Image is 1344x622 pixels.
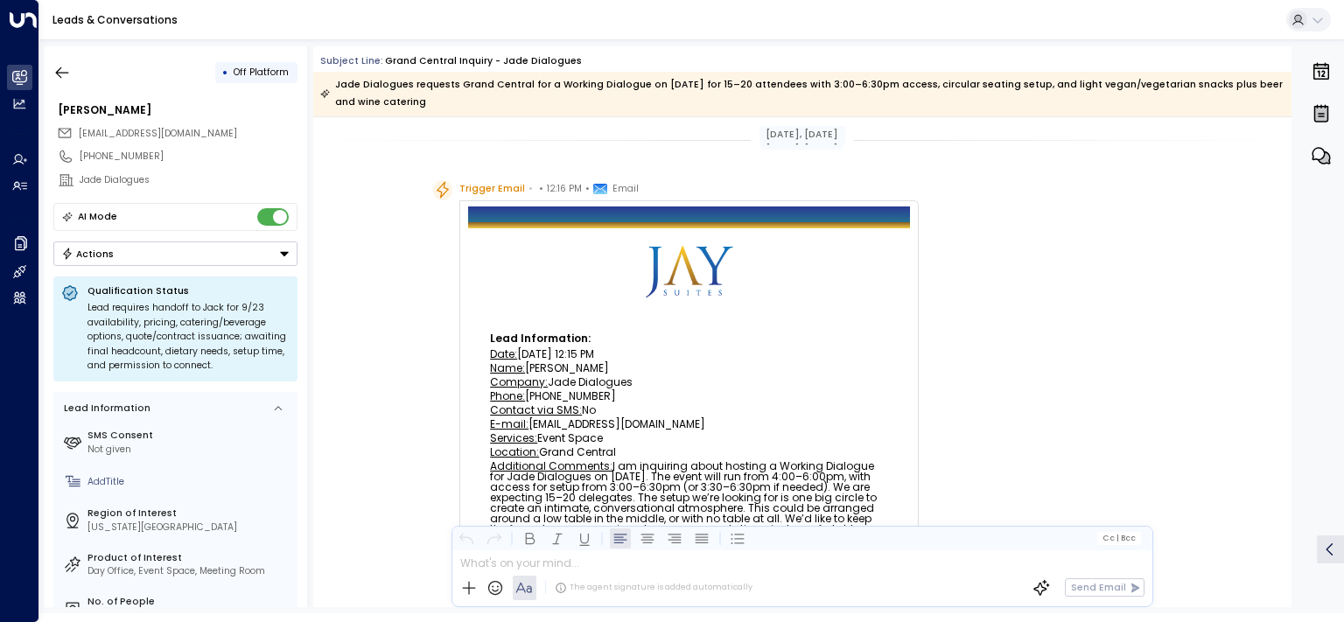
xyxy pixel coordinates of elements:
u: Company: [490,374,548,389]
div: [PHONE_NUMBER] [80,150,297,164]
div: Grand Central [490,447,888,458]
div: [PERSON_NAME] [490,363,888,374]
button: Undo [456,528,477,549]
div: Lead Information [59,402,150,416]
u: Contact via SMS: [490,402,582,417]
span: Email [612,180,639,198]
div: Grand Central Inquiry - Jade Dialogues [385,54,582,68]
div: [US_STATE][GEOGRAPHIC_DATA] [87,521,292,535]
label: No. of People [87,595,292,609]
div: [EMAIL_ADDRESS][DOMAIN_NAME] [490,419,888,430]
button: Cc|Bcc [1097,532,1141,544]
div: Lead Information: [490,333,888,344]
span: • [585,180,590,198]
span: Subject Line: [320,54,383,67]
label: Product of Interest [87,551,292,565]
span: Off Platform [234,66,289,79]
span: [EMAIL_ADDRESS][DOMAIN_NAME] [79,127,237,140]
u: Services: [490,430,537,445]
p: Qualification Status [87,284,290,297]
span: contact@jadedialogues.org [79,127,237,141]
div: Button group with a nested menu [53,241,297,266]
div: AddTitle [87,475,292,489]
div: Day Office, Event Space, Meeting Room [87,564,292,578]
label: Region of Interest [87,507,292,521]
div: Jade Dialogues [80,173,297,187]
div: [PHONE_NUMBER] [490,391,888,402]
u: Date: [490,346,517,361]
span: 12:16 PM [547,180,582,198]
button: Actions [53,241,297,266]
u: Additional Comments: [490,458,612,473]
u: Location: [490,444,539,459]
div: Jade Dialogues requests Grand Central for a Working Dialogue on [DATE] for 15–20 attendees with 3... [320,76,1284,111]
div: The agent signature is added automatically [555,582,752,594]
u: Phone: [490,388,525,403]
img: Jay Suites logo [646,228,733,316]
div: [DATE], [DATE] [759,126,845,143]
label: SMS Consent [87,429,292,443]
u: E-mail: [490,416,528,431]
span: • [528,180,533,198]
span: Trigger Email [459,180,525,198]
div: [PERSON_NAME] [58,102,297,118]
div: I am inquiring about hosting a Working Dialogue for Jade Dialogues on [DATE]. The event will run ... [490,461,888,587]
div: Jade Dialogues [490,377,888,388]
div: Lead requires handoff to Jack for 9/23 availability, pricing, catering/beverage options, quote/co... [87,301,290,374]
div: Actions [61,248,115,260]
span: • [539,180,543,198]
span: | [1116,534,1118,542]
u: Name: [490,360,525,375]
div: • [222,60,228,84]
a: Leads & Conversations [52,12,178,27]
div: Event Space [490,433,888,444]
div: AI Mode [78,208,117,226]
button: Redo [483,528,504,549]
div: No [490,405,888,416]
span: Cc Bcc [1102,534,1136,542]
div: Not given [87,443,292,457]
div: [DATE] 12:15 PM [490,349,888,360]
